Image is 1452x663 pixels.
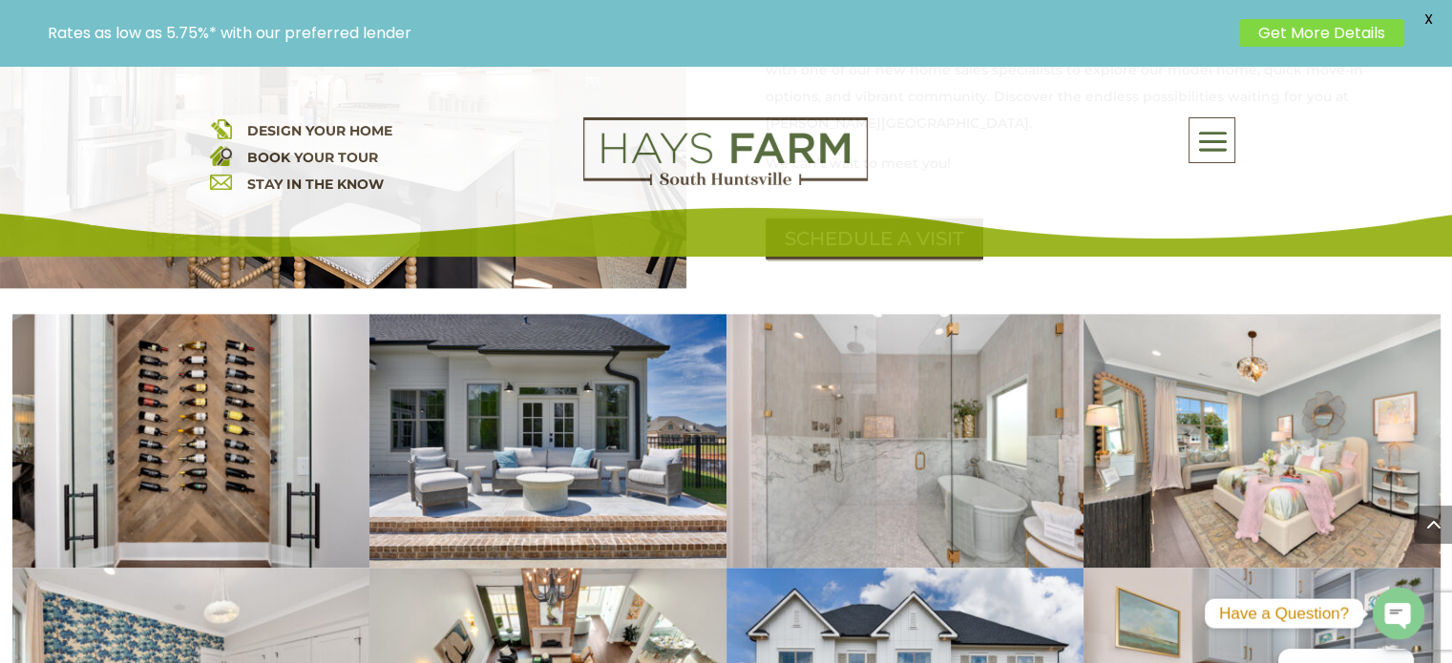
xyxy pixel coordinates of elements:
[369,314,726,568] img: 2106-Forest-Gate-8-400x284.jpg
[246,149,377,166] a: BOOK YOUR TOUR
[246,176,383,193] a: STAY IN THE KNOW
[12,314,369,568] img: 2106-Forest-Gate-27-400x284.jpg
[583,173,868,190] a: hays farm homes huntsville development
[1414,5,1442,33] span: X
[246,122,391,139] a: DESIGN YOUR HOME
[726,314,1084,568] img: 2106-Forest-Gate-61-400x284.jpg
[583,117,868,186] img: Logo
[210,144,232,166] img: book your home tour
[48,24,1230,42] p: Rates as low as 5.75%* with our preferred lender
[1084,314,1441,568] img: 2106-Forest-Gate-82-400x284.jpg
[1239,19,1404,47] a: Get More Details
[210,117,232,139] img: design your home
